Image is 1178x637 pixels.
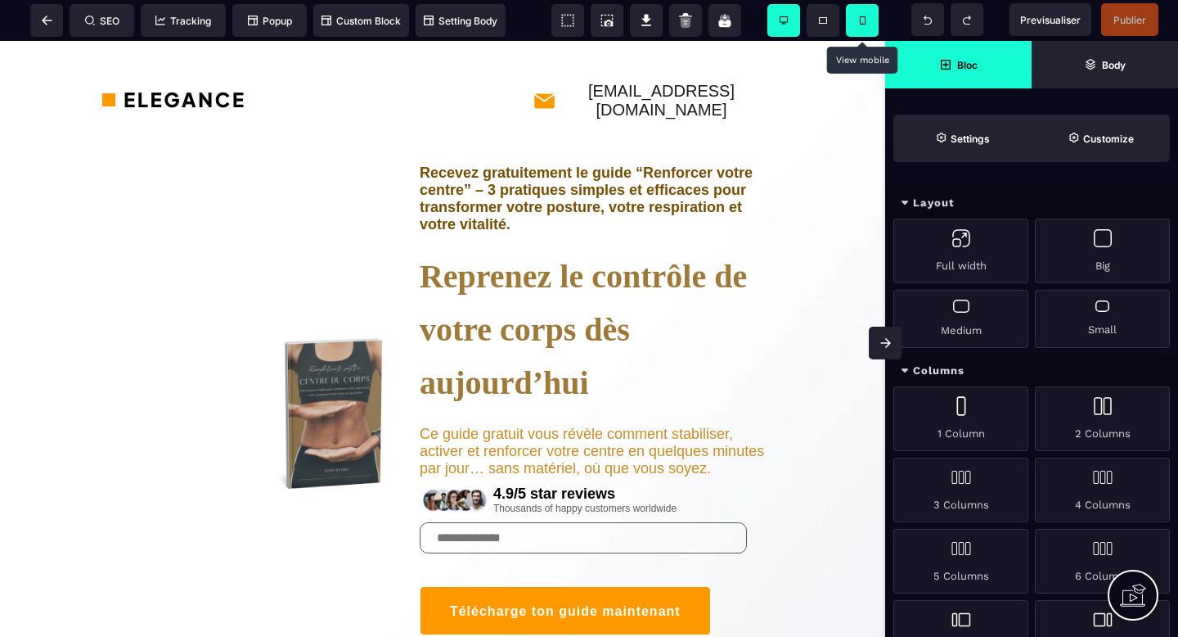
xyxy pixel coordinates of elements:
span: Open Blocks [885,41,1032,88]
strong: Settings [951,133,990,145]
div: 2 Columns [1035,386,1170,451]
div: Layout [885,188,1178,219]
span: Custom Block [321,15,401,27]
span: Open Layer Manager [1032,41,1178,88]
img: 7ce4f1d884bec3e3122cfe95a8df0004_rating.png [420,443,493,476]
div: 6 Columns [1035,529,1170,594]
span: Popup [248,15,292,27]
div: Columns [885,356,1178,386]
div: 1 Column [893,386,1028,451]
strong: Bloc [957,59,978,71]
span: Settings [893,115,1032,162]
span: Preview [1009,3,1091,36]
div: 4 Columns [1035,458,1170,522]
text: [EMAIL_ADDRESS][DOMAIN_NAME] [556,41,767,79]
div: Big [1035,219,1170,283]
div: Medium [893,290,1028,348]
img: b5817189f640a198fbbb5bc8c2515528_10.png [237,179,420,467]
div: 5 Columns [893,529,1028,594]
span: Open Style Manager [1032,115,1170,162]
strong: Customize [1083,133,1134,145]
div: Small [1035,290,1170,348]
span: Tracking [155,15,211,27]
img: 8aeef015e0ebd4251a34490ffea99928_mail.png [533,48,556,72]
span: SEO [85,15,119,27]
span: Setting Body [424,15,497,27]
div: 3 Columns [893,458,1028,522]
span: Previsualiser [1020,14,1081,26]
button: Télécharge ton guide maintenant [420,545,711,594]
strong: Body [1102,59,1126,71]
span: Screenshot [591,4,623,37]
span: Publier [1113,14,1146,26]
span: View components [551,4,584,37]
img: 36a31ef8dffae9761ab5e8e4264402e5_logo.png [102,46,244,70]
div: Full width [893,219,1028,283]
